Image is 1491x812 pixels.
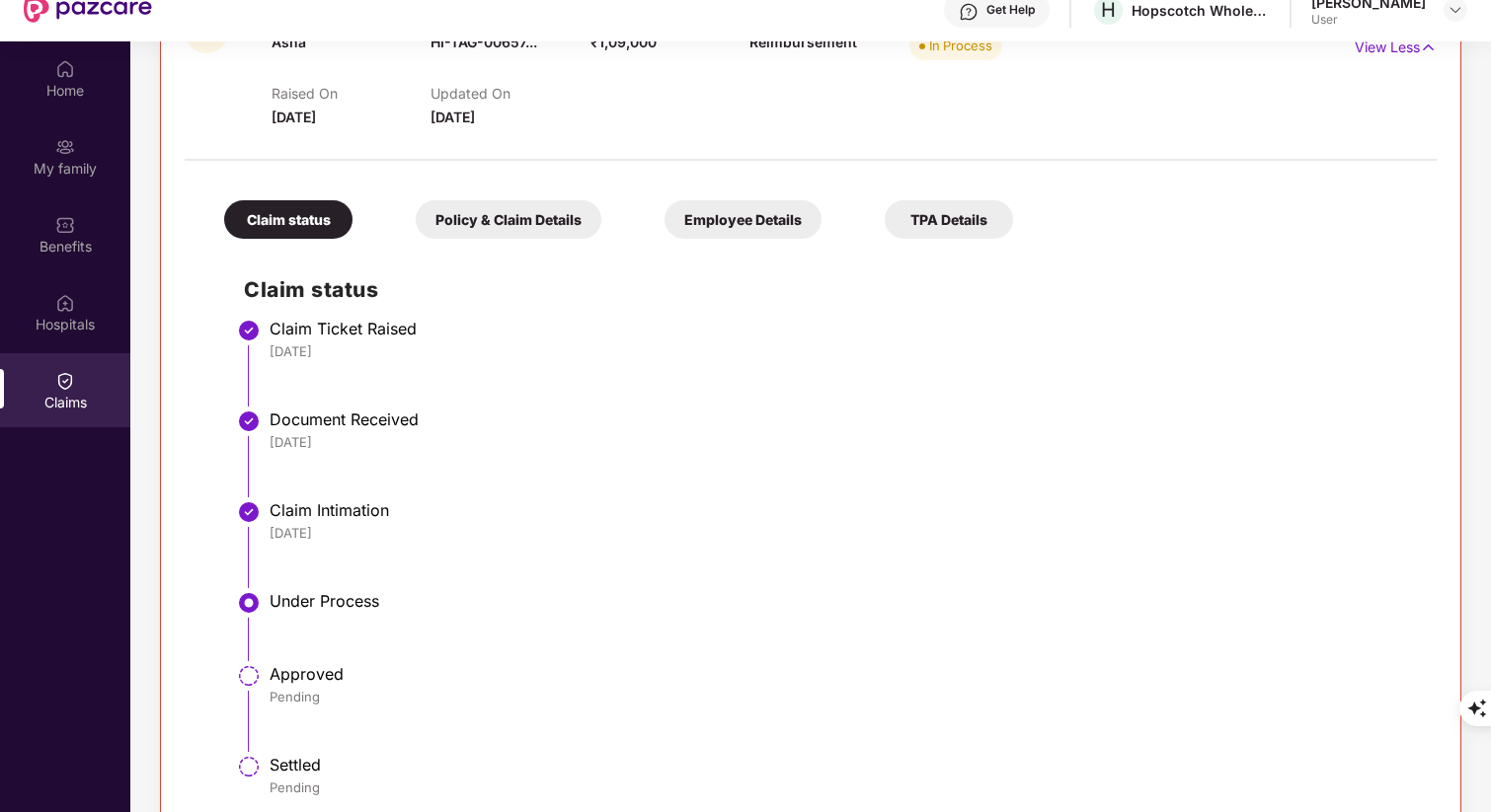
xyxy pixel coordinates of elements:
h2: Claim status [244,273,1417,306]
div: Settled [270,755,1417,775]
img: svg+xml;base64,PHN2ZyBpZD0iU3RlcC1Eb25lLTMyeDMyIiB4bWxucz0iaHR0cDovL3d3dy53My5vcmcvMjAwMC9zdmciIH... [237,409,261,433]
img: svg+xml;base64,PHN2ZyBpZD0iQmVuZWZpdHMiIHhtbG5zPSJodHRwOi8vd3d3LnczLm9yZy8yMDAwL3N2ZyIgd2lkdGg9Ij... [55,215,75,235]
p: View Less [1355,32,1437,58]
div: TPA Details [885,200,1013,239]
img: svg+xml;base64,PHN2ZyBpZD0iU3RlcC1Eb25lLTMyeDMyIiB4bWxucz0iaHR0cDovL3d3dy53My5vcmcvMjAwMC9zdmciIH... [237,319,261,342]
img: svg+xml;base64,PHN2ZyBpZD0iU3RlcC1BY3RpdmUtMzJ4MzIiIHhtbG5zPSJodHRwOi8vd3d3LnczLm9yZy8yMDAwL3N2Zy... [237,591,261,615]
div: Claim Ticket Raised [270,319,1417,338]
div: [DATE] [270,433,1417,451]
img: svg+xml;base64,PHN2ZyBpZD0iRHJvcGRvd24tMzJ4MzIiIHhtbG5zPSJodHRwOi8vd3d3LnczLm9yZy8yMDAwL3N2ZyIgd2... [1448,2,1463,18]
img: svg+xml;base64,PHN2ZyBpZD0iU3RlcC1QZW5kaW5nLTMyeDMyIiB4bWxucz0iaHR0cDovL3d3dy53My5vcmcvMjAwMC9zdm... [237,664,261,688]
div: Get Help [986,2,1035,18]
div: User [1311,12,1426,28]
p: Raised On [272,85,431,102]
div: Hopscotch Wholesale Trading Private Limited [1132,1,1270,20]
img: svg+xml;base64,PHN2ZyBpZD0iSGVscC0zMngzMiIgeG1sbnM9Imh0dHA6Ly93d3cudzMub3JnLzIwMDAvc3ZnIiB3aWR0aD... [959,2,979,22]
div: In Process [929,36,992,55]
span: [DATE] [272,109,316,125]
p: Updated On [431,85,589,102]
span: HI-TAG-00657... [431,34,537,50]
img: svg+xml;base64,PHN2ZyBpZD0iQ2xhaW0iIHhtbG5zPSJodHRwOi8vd3d3LnczLm9yZy8yMDAwL3N2ZyIgd2lkdGg9IjIwIi... [55,371,75,391]
span: Reimbursement [749,34,857,50]
div: [DATE] [270,524,1417,542]
img: svg+xml;base64,PHN2ZyBpZD0iU3RlcC1Eb25lLTMyeDMyIiB4bWxucz0iaHR0cDovL3d3dy53My5vcmcvMjAwMC9zdmciIH... [237,500,261,524]
img: svg+xml;base64,PHN2ZyBpZD0iSG9tZSIgeG1sbnM9Imh0dHA6Ly93d3cudzMub3JnLzIwMDAvc3ZnIiB3aWR0aD0iMjAiIG... [55,59,75,79]
div: Claim Intimation [270,500,1417,520]
div: Claim status [224,200,353,239]
div: Pending [270,688,1417,705]
div: Employee Details [665,200,822,239]
span: [DATE] [431,109,475,125]
img: svg+xml;base64,PHN2ZyB4bWxucz0iaHR0cDovL3d3dy53My5vcmcvMjAwMC9zdmciIHdpZHRoPSIxNyIgaGVpZ2h0PSIxNy... [1420,37,1437,58]
div: Document Received [270,409,1417,429]
div: Policy & Claim Details [416,200,601,239]
div: Under Process [270,591,1417,611]
img: svg+xml;base64,PHN2ZyBpZD0iU3RlcC1QZW5kaW5nLTMyeDMyIiB4bWxucz0iaHR0cDovL3d3dy53My5vcmcvMjAwMC9zdm... [237,755,261,778]
img: svg+xml;base64,PHN2ZyBpZD0iSG9zcGl0YWxzIiB4bWxucz0iaHR0cDovL3d3dy53My5vcmcvMjAwMC9zdmciIHdpZHRoPS... [55,293,75,313]
div: [DATE] [270,342,1417,360]
div: Approved [270,664,1417,684]
div: Pending [270,778,1417,796]
img: svg+xml;base64,PHN2ZyB3aWR0aD0iMjAiIGhlaWdodD0iMjAiIHZpZXdCb3g9IjAgMCAyMCAyMCIgZmlsbD0ibm9uZSIgeG... [55,137,75,157]
span: Asha [272,34,306,50]
span: ₹1,09,000 [590,34,657,50]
